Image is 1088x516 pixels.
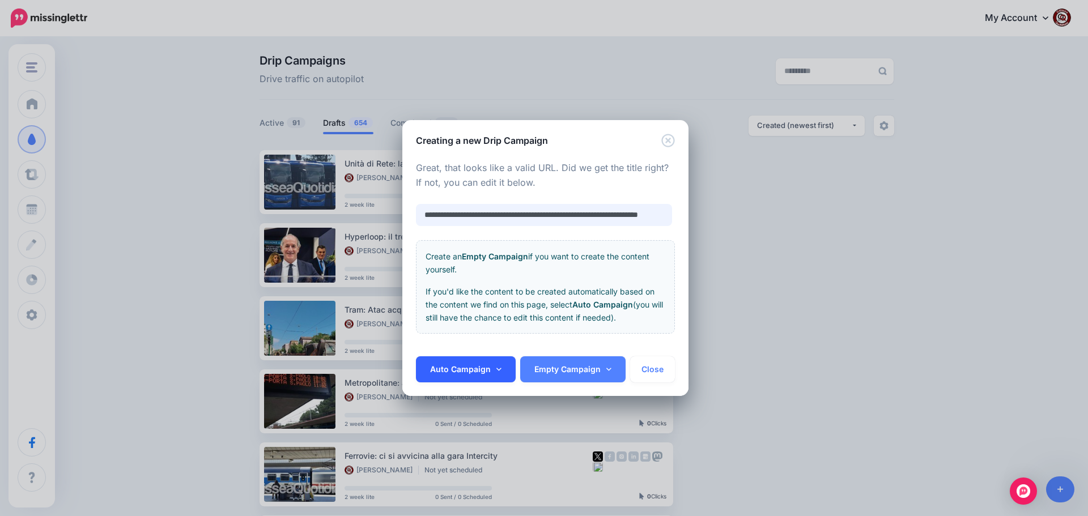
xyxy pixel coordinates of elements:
b: Auto Campaign [572,300,633,309]
p: Great, that looks like a valid URL. Did we get the title right? If not, you can edit it below. [416,161,675,190]
div: Open Intercom Messenger [1010,477,1037,505]
a: Empty Campaign [520,356,626,382]
p: Create an if you want to create the content yourself. [426,250,665,276]
h5: Creating a new Drip Campaign [416,134,548,147]
button: Close [630,356,675,382]
p: If you'd like the content to be created automatically based on the content we find on this page, ... [426,285,665,324]
button: Close [661,134,675,148]
a: Auto Campaign [416,356,516,382]
b: Empty Campaign [462,251,528,261]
